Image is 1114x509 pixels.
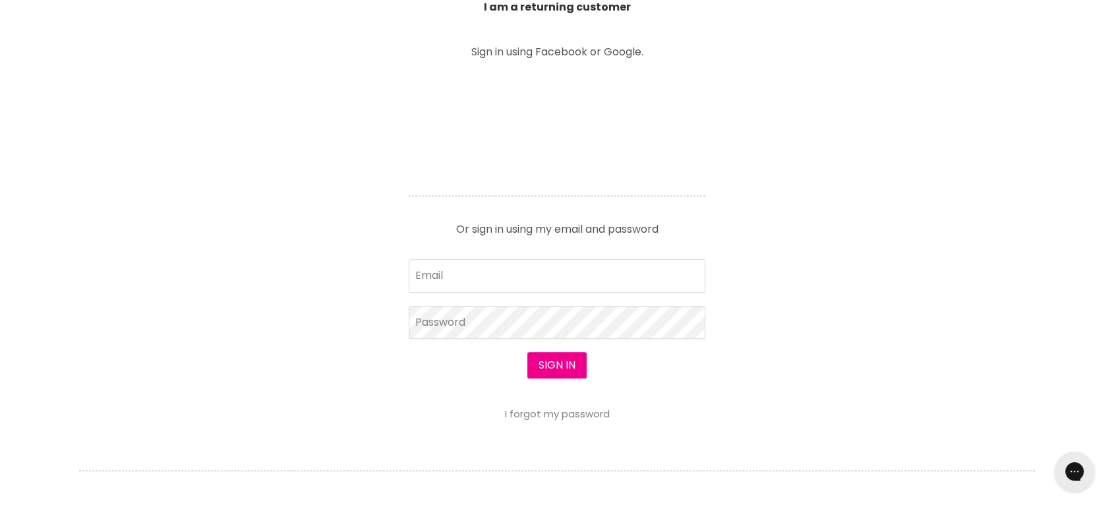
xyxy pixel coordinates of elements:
[505,407,610,421] a: I forgot my password
[1048,447,1101,496] iframe: Gorgias live chat messenger
[527,352,587,378] button: Sign in
[409,76,705,175] iframe: Social Login Buttons
[409,47,705,57] p: Sign in using Facebook or Google.
[409,214,705,235] p: Or sign in using my email and password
